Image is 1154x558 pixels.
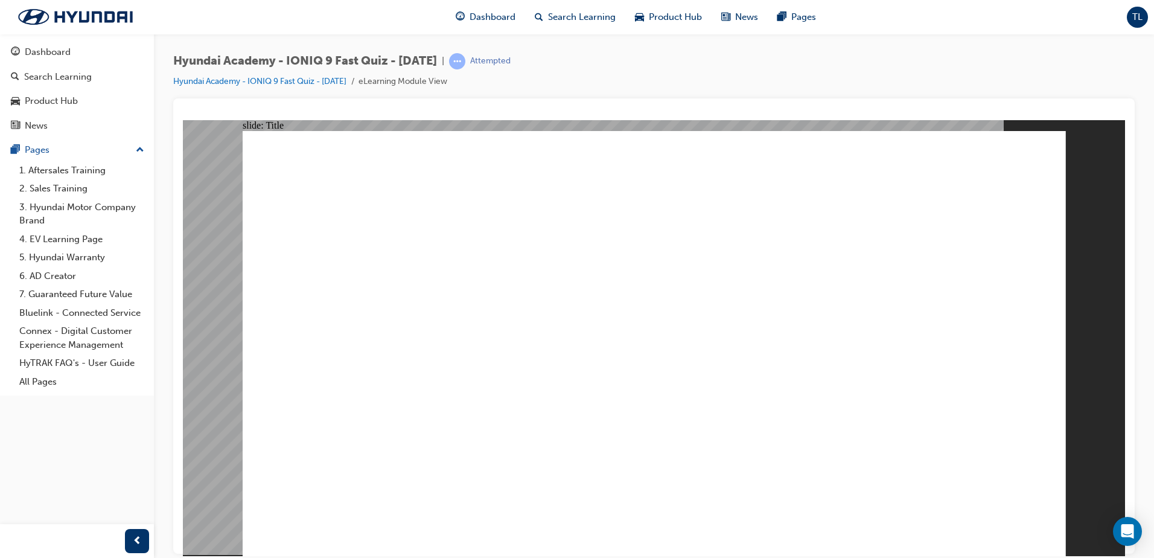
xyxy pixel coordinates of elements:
[11,47,20,58] span: guage-icon
[6,4,145,30] img: Trak
[5,39,149,139] button: DashboardSearch LearningProduct HubNews
[359,75,447,89] li: eLearning Module View
[5,115,149,137] a: News
[1113,517,1142,546] div: Open Intercom Messenger
[625,5,712,30] a: car-iconProduct Hub
[735,10,758,24] span: News
[11,145,20,156] span: pages-icon
[768,5,826,30] a: pages-iconPages
[1132,10,1143,24] span: TL
[25,45,71,59] div: Dashboard
[136,143,144,158] span: up-icon
[470,56,511,67] div: Attempted
[14,354,149,373] a: HyTRAK FAQ's - User Guide
[14,179,149,198] a: 2. Sales Training
[14,161,149,180] a: 1. Aftersales Training
[721,10,730,25] span: news-icon
[470,10,515,24] span: Dashboard
[133,534,142,549] span: prev-icon
[25,143,49,157] div: Pages
[14,373,149,391] a: All Pages
[456,10,465,25] span: guage-icon
[5,41,149,63] a: Dashboard
[24,70,92,84] div: Search Learning
[14,285,149,304] a: 7. Guaranteed Future Value
[11,96,20,107] span: car-icon
[14,248,149,267] a: 5. Hyundai Warranty
[14,198,149,230] a: 3. Hyundai Motor Company Brand
[712,5,768,30] a: news-iconNews
[5,139,149,161] button: Pages
[173,76,346,86] a: Hyundai Academy - IONIQ 9 Fast Quiz - [DATE]
[535,10,543,25] span: search-icon
[649,10,702,24] span: Product Hub
[449,53,465,69] span: learningRecordVerb_ATTEMPT-icon
[14,230,149,249] a: 4. EV Learning Page
[442,54,444,68] span: |
[1127,7,1148,28] button: TL
[25,119,48,133] div: News
[548,10,616,24] span: Search Learning
[25,94,78,108] div: Product Hub
[11,72,19,83] span: search-icon
[14,267,149,286] a: 6. AD Creator
[635,10,644,25] span: car-icon
[11,121,20,132] span: news-icon
[525,5,625,30] a: search-iconSearch Learning
[791,10,816,24] span: Pages
[5,90,149,112] a: Product Hub
[446,5,525,30] a: guage-iconDashboard
[14,304,149,322] a: Bluelink - Connected Service
[14,322,149,354] a: Connex - Digital Customer Experience Management
[5,66,149,88] a: Search Learning
[173,54,437,68] span: Hyundai Academy - IONIQ 9 Fast Quiz - [DATE]
[777,10,786,25] span: pages-icon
